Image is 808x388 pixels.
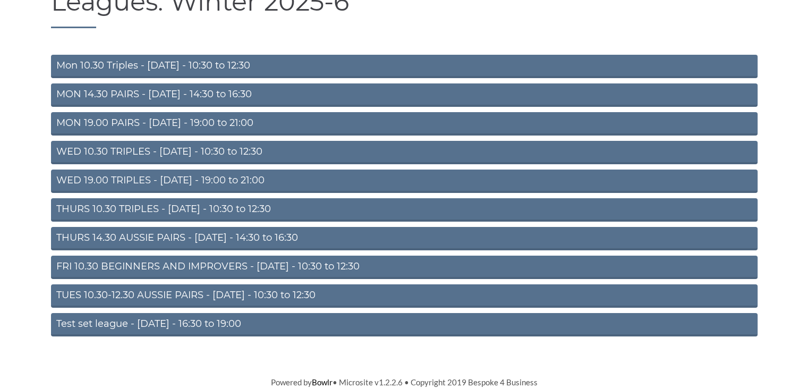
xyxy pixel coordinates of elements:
a: THURS 14.30 AUSSIE PAIRS - [DATE] - 14:30 to 16:30 [51,227,758,250]
a: FRI 10.30 BEGINNERS AND IMPROVERS - [DATE] - 10:30 to 12:30 [51,256,758,279]
a: TUES 10.30-12.30 AUSSIE PAIRS - [DATE] - 10:30 to 12:30 [51,284,758,308]
a: THURS 10.30 TRIPLES - [DATE] - 10:30 to 12:30 [51,198,758,222]
a: Mon 10.30 Triples - [DATE] - 10:30 to 12:30 [51,55,758,78]
a: MON 14.30 PAIRS - [DATE] - 14:30 to 16:30 [51,83,758,107]
a: WED 10.30 TRIPLES - [DATE] - 10:30 to 12:30 [51,141,758,164]
a: Test set league - [DATE] - 16:30 to 19:00 [51,313,758,336]
a: MON 19.00 PAIRS - [DATE] - 19:00 to 21:00 [51,112,758,136]
a: Bowlr [312,377,333,387]
span: Powered by • Microsite v1.2.2.6 • Copyright 2019 Bespoke 4 Business [271,377,538,387]
a: WED 19.00 TRIPLES - [DATE] - 19:00 to 21:00 [51,170,758,193]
